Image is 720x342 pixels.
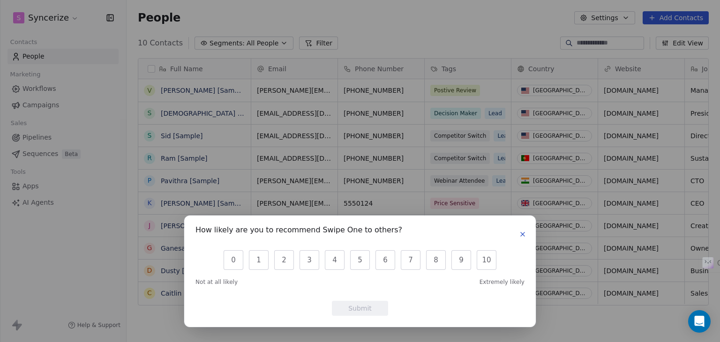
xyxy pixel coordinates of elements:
[426,250,446,270] button: 8
[401,250,420,270] button: 7
[375,250,395,270] button: 6
[350,250,370,270] button: 5
[325,250,345,270] button: 4
[480,278,525,286] span: Extremely likely
[300,250,319,270] button: 3
[195,278,238,286] span: Not at all likely
[224,250,243,270] button: 0
[195,227,402,236] h1: How likely are you to recommend Swipe One to others?
[451,250,471,270] button: 9
[332,301,388,316] button: Submit
[477,250,496,270] button: 10
[274,250,294,270] button: 2
[249,250,269,270] button: 1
